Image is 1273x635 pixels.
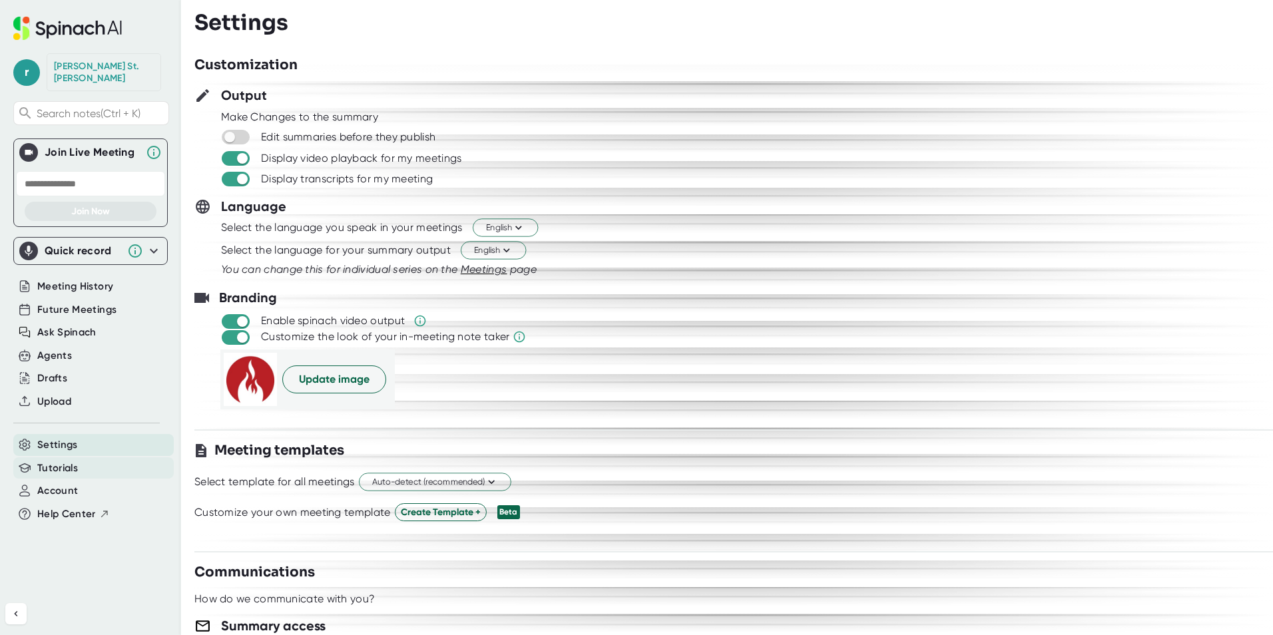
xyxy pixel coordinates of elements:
div: Enable spinach video output [261,314,405,327]
button: Agents [37,348,72,363]
h3: Language [221,196,286,216]
h3: Branding [219,288,277,308]
h3: Settings [194,10,288,35]
button: Join Now [25,202,156,221]
h3: Meeting templates [214,441,344,461]
button: Account [37,483,78,499]
img: picture [224,353,277,406]
button: Update image [282,365,386,393]
span: Create Template + [401,505,481,519]
div: Quick record [19,238,162,264]
div: Display transcripts for my meeting [261,172,433,186]
div: Select template for all meetings [194,475,355,489]
span: r [13,59,40,86]
h3: Output [221,85,267,105]
button: Upload [37,394,71,409]
h3: Customization [194,55,298,75]
div: Select the language you speak in your meetings [221,221,463,234]
div: Join Live MeetingJoin Live Meeting [19,139,162,166]
div: Display video playback for my meetings [261,152,461,165]
div: Customize the look of your in-meeting note taker [261,330,509,343]
div: Make Changes to the summary [221,110,1273,124]
button: Collapse sidebar [5,603,27,624]
button: Settings [37,437,78,453]
i: You can change this for individual series on the page [221,263,537,276]
div: How do we communicate with you? [194,592,375,606]
span: Search notes (Ctrl + K) [37,107,165,120]
div: Quick record [45,244,121,258]
button: Meetings [461,262,507,278]
button: Future Meetings [37,302,117,317]
button: Meeting History [37,279,113,294]
span: English [486,222,525,234]
button: Ask Spinach [37,325,97,340]
span: Meetings [461,263,507,276]
button: Help Center [37,507,110,522]
div: Customize your own meeting template [194,506,391,519]
span: Update image [299,371,370,387]
div: Beta [497,505,520,519]
span: English [474,244,513,257]
div: Join Live Meeting [45,146,139,159]
button: English [461,242,526,260]
button: Drafts [37,371,67,386]
img: Join Live Meeting [22,146,35,159]
span: Auto-detect (recommended) [372,476,498,489]
div: Select the language for your summary output [221,244,451,257]
h3: Communications [194,562,315,582]
div: Ryan St. John [54,61,154,84]
button: English [473,219,538,237]
button: Create Template + [395,503,487,521]
button: Tutorials [37,461,78,476]
div: Edit summaries before they publish [261,130,435,144]
span: Help Center [37,507,96,522]
span: Join Now [71,206,110,217]
button: Auto-detect (recommended) [359,473,511,491]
